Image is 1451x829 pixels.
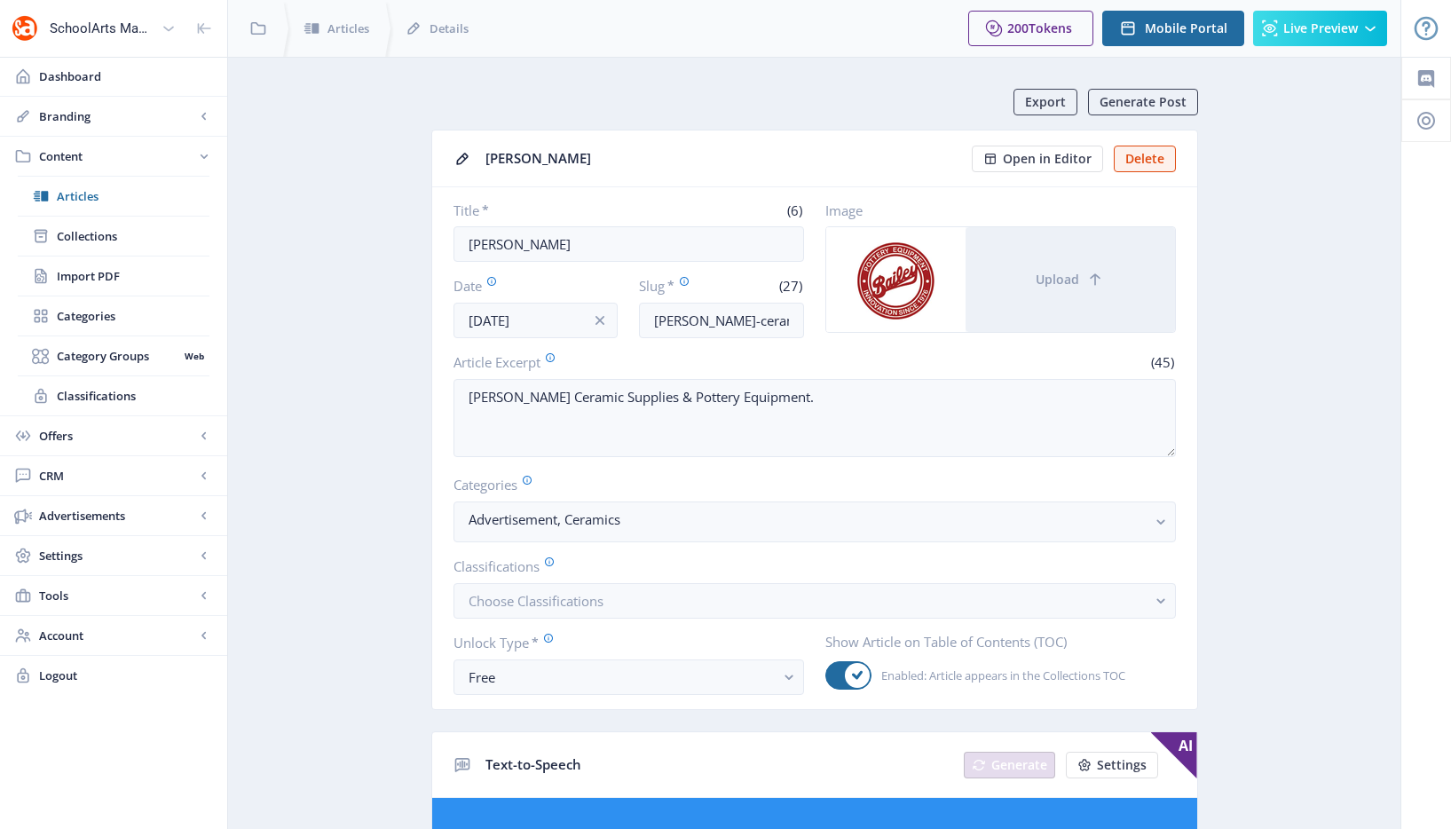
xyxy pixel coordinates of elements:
[178,347,209,365] nb-badge: Web
[1253,11,1387,46] button: Live Preview
[57,187,209,205] span: Articles
[39,107,195,125] span: Branding
[453,303,619,338] input: Publishing Date
[1066,752,1158,778] button: Settings
[453,659,804,695] button: Free
[968,11,1093,46] button: 200Tokens
[1145,21,1227,36] span: Mobile Portal
[39,67,213,85] span: Dashboard
[39,507,195,525] span: Advertisements
[57,347,178,365] span: Category Groups
[430,20,469,37] span: Details
[785,201,804,219] span: (6)
[972,146,1103,172] button: Open in Editor
[57,307,209,325] span: Categories
[953,752,1055,778] a: New page
[39,427,195,445] span: Offers
[1055,752,1158,778] a: New page
[1283,21,1358,36] span: Live Preview
[485,755,581,773] span: Text-to-Speech
[18,376,209,415] a: Classifications
[825,201,1162,219] label: Image
[39,627,195,644] span: Account
[453,633,790,652] label: Unlock Type
[453,201,622,219] label: Title
[1148,353,1176,371] span: (45)
[1100,95,1187,109] span: Generate Post
[1102,11,1244,46] button: Mobile Portal
[18,177,209,216] a: Articles
[39,467,195,485] span: CRM
[18,296,209,336] a: Categories
[11,14,39,43] img: properties.app_icon.png
[18,257,209,296] a: Import PDF
[453,475,1162,494] label: Categories
[1003,152,1092,166] span: Open in Editor
[1013,89,1077,115] button: Export
[39,587,195,604] span: Tools
[453,557,1162,576] label: Classifications
[966,227,1175,332] button: Upload
[453,583,1176,619] button: Choose Classifications
[1029,20,1072,36] span: Tokens
[639,276,714,296] label: Slug
[1025,95,1066,109] span: Export
[1151,732,1197,778] span: AI
[469,667,775,688] div: Free
[453,352,808,372] label: Article Excerpt
[582,303,618,338] button: info
[871,665,1125,686] span: Enabled: Article appears in the Collections TOC
[39,547,195,565] span: Settings
[469,509,1147,530] nb-select-label: Advertisement, Ceramics
[453,226,804,262] input: Type Article Title ...
[327,20,369,37] span: Articles
[18,336,209,375] a: Category GroupsWeb
[57,387,209,405] span: Classifications
[453,276,604,296] label: Date
[18,217,209,256] a: Collections
[50,9,154,48] div: SchoolArts Magazine
[991,758,1047,772] span: Generate
[964,752,1055,778] button: Generate
[453,501,1176,542] button: Advertisement, Ceramics
[469,592,603,610] span: Choose Classifications
[777,277,804,295] span: (27)
[639,303,804,338] input: this-is-how-a-slug-looks-like
[39,147,195,165] span: Content
[39,667,213,684] span: Logout
[1088,89,1198,115] button: Generate Post
[57,227,209,245] span: Collections
[57,267,209,285] span: Import PDF
[1097,758,1147,772] span: Settings
[1114,146,1176,172] button: Delete
[591,312,609,329] nb-icon: info
[485,145,961,172] div: [PERSON_NAME]
[1036,272,1079,287] span: Upload
[825,633,1162,651] label: Show Article on Table of Contents (TOC)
